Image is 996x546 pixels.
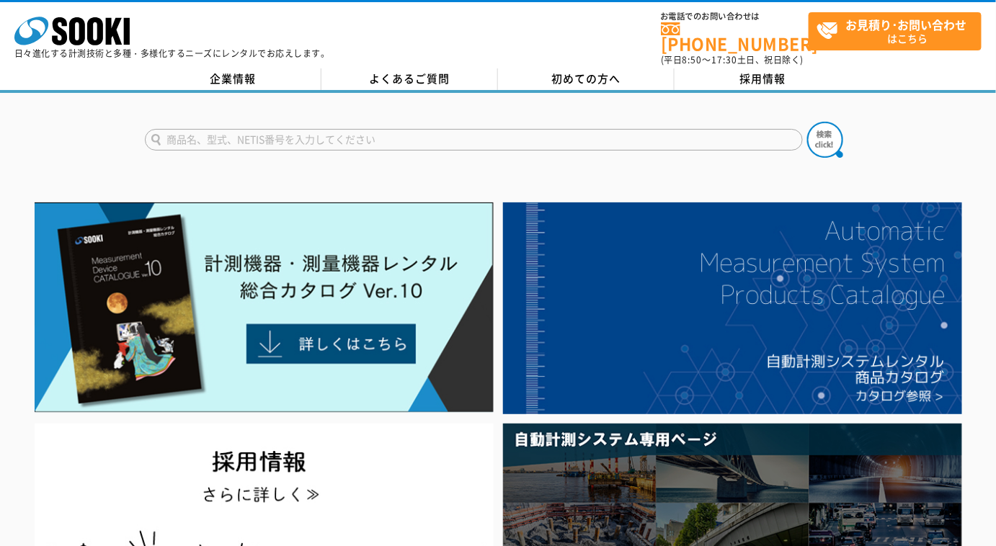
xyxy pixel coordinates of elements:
[321,68,498,90] a: よくあるご質問
[503,202,962,414] img: 自動計測システムカタログ
[14,49,330,58] p: 日々進化する計測技術と多種・多様化するニーズにレンタルでお応えします。
[675,68,851,90] a: 採用情報
[35,202,494,413] img: Catalog Ver10
[661,53,804,66] span: (平日 ～ 土日、祝日除く)
[661,12,809,21] span: お電話でのお問い合わせは
[711,53,737,66] span: 17:30
[661,22,809,52] a: [PHONE_NUMBER]
[809,12,982,50] a: お見積り･お問い合わせはこちら
[498,68,675,90] a: 初めての方へ
[682,53,703,66] span: 8:50
[145,68,321,90] a: 企業情報
[817,13,981,49] span: はこちら
[145,129,803,151] input: 商品名、型式、NETIS番号を入力してください
[552,71,621,86] span: 初めての方へ
[846,16,967,33] strong: お見積り･お問い合わせ
[807,122,843,158] img: btn_search.png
